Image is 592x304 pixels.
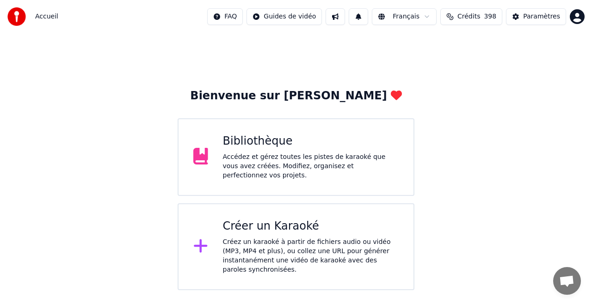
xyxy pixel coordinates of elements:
div: Accédez et gérez toutes les pistes de karaoké que vous avez créées. Modifiez, organisez et perfec... [223,152,399,180]
img: youka [7,7,26,26]
nav: breadcrumb [35,12,58,21]
button: Paramètres [506,8,566,25]
button: FAQ [207,8,243,25]
div: Paramètres [523,12,560,21]
span: Accueil [35,12,58,21]
button: Guides de vidéo [247,8,322,25]
div: Créer un Karaoké [223,219,399,234]
div: Bienvenue sur [PERSON_NAME] [190,89,401,103]
div: Créez un karaoké à partir de fichiers audio ou vidéo (MP3, MP4 et plus), ou collez une URL pour g... [223,237,399,274]
button: Crédits398 [440,8,502,25]
span: 398 [484,12,496,21]
div: Bibliothèque [223,134,399,149]
span: Crédits [457,12,480,21]
div: Ouvrir le chat [553,267,581,295]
